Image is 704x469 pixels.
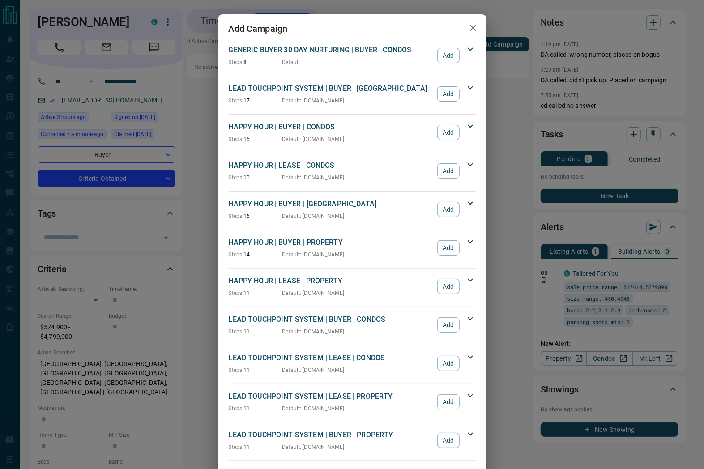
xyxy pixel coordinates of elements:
div: HAPPY HOUR | BUYER | CONDOSSteps:15Default: [DOMAIN_NAME]Add [229,120,476,145]
div: HAPPY HOUR | BUYER | [GEOGRAPHIC_DATA]Steps:16Default: [DOMAIN_NAME]Add [229,197,476,222]
button: Add [437,202,459,217]
div: LEAD TOUCHPOINT SYSTEM | BUYER | CONDOSSteps:11Default: [DOMAIN_NAME]Add [229,312,476,337]
div: LEAD TOUCHPOINT SYSTEM | BUYER | PROPERTYSteps:11Default: [DOMAIN_NAME]Add [229,428,476,453]
p: 16 [229,212,282,220]
span: Steps: [229,405,244,412]
div: HAPPY HOUR | BUYER | PROPERTYSteps:14Default: [DOMAIN_NAME]Add [229,235,476,260]
p: LEAD TOUCHPOINT SYSTEM | LEASE | PROPERTY [229,391,433,402]
p: 15 [229,135,282,143]
button: Add [437,317,459,333]
button: Add [437,125,459,140]
span: Steps: [229,213,244,219]
button: Add [437,240,459,256]
p: Default : [DOMAIN_NAME] [282,289,345,297]
p: Default : [DOMAIN_NAME] [282,366,345,374]
p: Default : [DOMAIN_NAME] [282,405,345,413]
div: LEAD TOUCHPOINT SYSTEM | BUYER | [GEOGRAPHIC_DATA]Steps:17Default: [DOMAIN_NAME]Add [229,81,476,107]
p: LEAD TOUCHPOINT SYSTEM | BUYER | CONDOS [229,314,433,325]
span: Steps: [229,98,244,104]
p: 11 [229,443,282,451]
p: Default : [DOMAIN_NAME] [282,443,345,451]
span: Steps: [229,59,244,65]
p: Default [282,58,300,66]
p: LEAD TOUCHPOINT SYSTEM | BUYER | [GEOGRAPHIC_DATA] [229,83,433,94]
button: Add [437,356,459,371]
h2: Add Campaign [218,14,299,43]
span: Steps: [229,367,244,373]
span: Steps: [229,175,244,181]
div: GENERIC BUYER 30 DAY NURTURING | BUYER | CONDOSSteps:8DefaultAdd [229,43,476,68]
button: Add [437,163,459,179]
button: Add [437,394,459,409]
p: Default : [DOMAIN_NAME] [282,135,345,143]
button: Add [437,86,459,102]
p: Default : [DOMAIN_NAME] [282,328,345,336]
p: Default : [DOMAIN_NAME] [282,174,345,182]
p: LEAD TOUCHPOINT SYSTEM | BUYER | PROPERTY [229,430,433,440]
p: 11 [229,366,282,374]
div: LEAD TOUCHPOINT SYSTEM | LEASE | CONDOSSteps:11Default: [DOMAIN_NAME]Add [229,351,476,376]
p: 11 [229,289,282,297]
p: HAPPY HOUR | LEASE | CONDOS [229,160,433,171]
p: 11 [229,405,282,413]
p: HAPPY HOUR | LEASE | PROPERTY [229,276,433,286]
p: Default : [DOMAIN_NAME] [282,97,345,105]
span: Steps: [229,136,244,142]
div: HAPPY HOUR | LEASE | CONDOSSteps:10Default: [DOMAIN_NAME]Add [229,158,476,183]
span: Steps: [229,328,244,335]
p: LEAD TOUCHPOINT SYSTEM | LEASE | CONDOS [229,353,433,363]
p: GENERIC BUYER 30 DAY NURTURING | BUYER | CONDOS [229,45,433,55]
div: LEAD TOUCHPOINT SYSTEM | LEASE | PROPERTYSteps:11Default: [DOMAIN_NAME]Add [229,389,476,414]
p: HAPPY HOUR | BUYER | PROPERTY [229,237,433,248]
button: Add [437,433,459,448]
button: Add [437,279,459,294]
span: Steps: [229,290,244,296]
p: 10 [229,174,282,182]
div: HAPPY HOUR | LEASE | PROPERTYSteps:11Default: [DOMAIN_NAME]Add [229,274,476,299]
button: Add [437,48,459,63]
p: 14 [229,251,282,259]
span: Steps: [229,444,244,450]
p: 17 [229,97,282,105]
p: HAPPY HOUR | BUYER | CONDOS [229,122,433,132]
p: 8 [229,58,282,66]
p: HAPPY HOUR | BUYER | [GEOGRAPHIC_DATA] [229,199,433,209]
p: Default : [DOMAIN_NAME] [282,212,345,220]
p: Default : [DOMAIN_NAME] [282,251,345,259]
span: Steps: [229,252,244,258]
p: 11 [229,328,282,336]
